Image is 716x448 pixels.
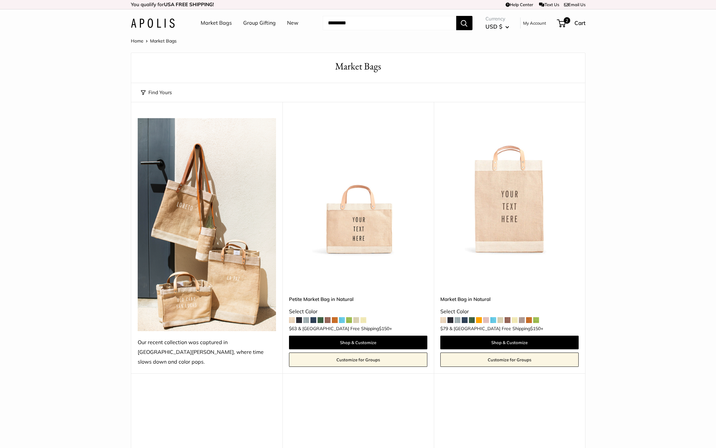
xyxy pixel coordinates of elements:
span: 2 [563,17,570,24]
span: USD $ [485,23,502,30]
a: New [287,18,298,28]
img: Our recent collection was captured in Todos Santos, where time slows down and color pops. [138,118,276,331]
span: $150 [379,326,389,331]
span: & [GEOGRAPHIC_DATA] Free Shipping + [449,326,543,331]
h1: Market Bags [141,59,575,73]
a: Market Bag in NaturalMarket Bag in Natural [440,118,579,256]
a: Group Gifting [243,18,276,28]
a: Market Bags [201,18,232,28]
a: Market Bag in Natural [440,295,579,303]
span: $150 [530,326,541,331]
a: Home [131,38,144,44]
button: Search [456,16,472,30]
a: Petite Market Bag in Naturaldescription_Effortless style that elevates every moment [289,118,427,256]
img: Petite Market Bag in Natural [289,118,427,256]
a: Shop & Customize [289,336,427,349]
a: 2 Cart [558,18,585,28]
a: Help Center [506,2,533,7]
div: Our recent collection was captured in [GEOGRAPHIC_DATA][PERSON_NAME], where time slows down and c... [138,338,276,367]
button: Find Yours [141,88,172,97]
a: Email Us [564,2,585,7]
div: Select Color [440,307,579,317]
span: & [GEOGRAPHIC_DATA] Free Shipping + [298,326,392,331]
span: $79 [440,326,448,331]
img: Market Bag in Natural [440,118,579,256]
nav: Breadcrumb [131,37,177,45]
div: Select Color [289,307,427,317]
span: Currency [485,14,509,23]
a: My Account [523,19,546,27]
span: $63 [289,326,297,331]
button: USD $ [485,21,509,32]
span: Cart [574,19,585,26]
strong: USA FREE SHIPPING! [164,1,214,7]
input: Search... [323,16,456,30]
a: Petite Market Bag in Natural [289,295,427,303]
span: Market Bags [150,38,177,44]
img: Apolis [131,19,175,28]
a: Customize for Groups [289,353,427,367]
a: Customize for Groups [440,353,579,367]
a: Text Us [539,2,559,7]
a: Shop & Customize [440,336,579,349]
